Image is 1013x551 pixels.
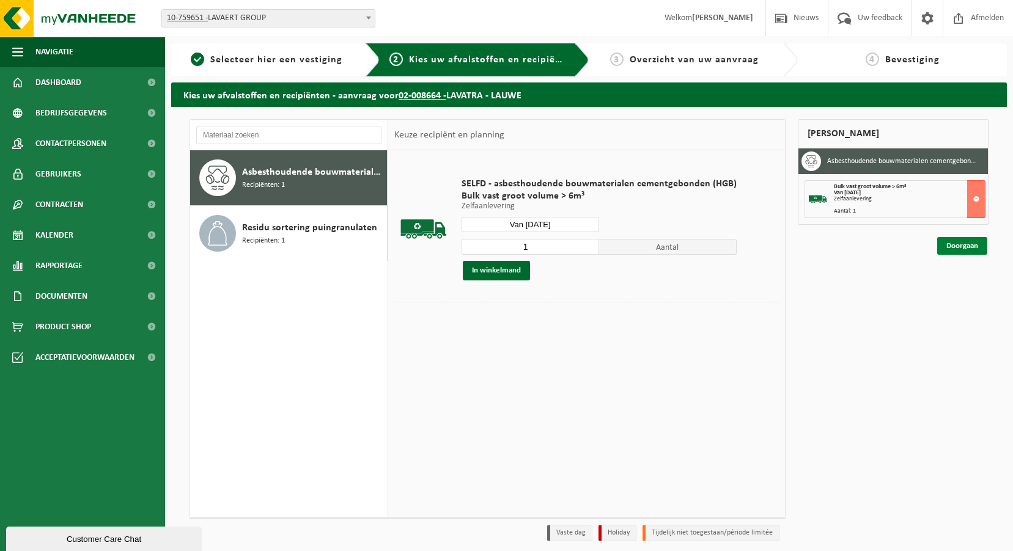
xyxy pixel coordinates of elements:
[866,53,879,66] span: 4
[171,82,1007,106] h2: Kies uw afvalstoffen en recipiënten - aanvraag voor LAVATRA - LAUWE
[177,53,356,67] a: 1Selecteer hier een vestiging
[599,525,636,541] li: Holiday
[798,119,989,148] div: [PERSON_NAME]
[35,220,73,250] span: Kalender
[599,239,737,255] span: Aantal
[630,55,759,65] span: Overzicht van uw aanvraag
[462,202,737,211] p: Zelfaanlevering
[834,189,861,196] strong: Van [DATE]
[190,206,388,261] button: Residu sortering puingranulaten Recipiënten: 1
[885,55,940,65] span: Bevestiging
[35,342,134,373] span: Acceptatievoorwaarden
[161,9,375,27] span: 10-759651 - LAVAERT GROUP
[409,55,577,65] span: Kies uw afvalstoffen en recipiënten
[196,126,381,144] input: Materiaal zoeken
[242,235,285,247] span: Recipiënten: 1
[210,55,342,65] span: Selecteer hier een vestiging
[35,98,107,128] span: Bedrijfsgegevens
[389,53,403,66] span: 2
[827,151,979,171] h3: Asbesthoudende bouwmaterialen cementgebonden (hechtgebonden)
[162,10,375,27] span: 10-759651 - LAVAERT GROUP
[35,281,87,312] span: Documenten
[834,183,906,190] span: Bulk vast groot volume > 6m³
[242,180,285,191] span: Recipiënten: 1
[462,178,737,190] span: SELFD - asbesthoudende bouwmaterialen cementgebonden (HGB)
[834,208,985,214] div: Aantal: 1
[35,67,81,98] span: Dashboard
[35,159,81,189] span: Gebruikers
[547,525,592,541] li: Vaste dag
[834,196,985,202] div: Zelfaanlevering
[463,261,530,280] button: In winkelmand
[35,37,73,67] span: Navigatie
[190,150,388,206] button: Asbesthoudende bouwmaterialen cementgebonden (hechtgebonden) Recipiënten: 1
[6,524,204,551] iframe: chat widget
[692,13,753,23] strong: [PERSON_NAME]
[242,165,384,180] span: Asbesthoudende bouwmaterialen cementgebonden (hechtgebonden)
[35,189,83,220] span: Contracten
[35,250,83,281] span: Rapportage
[462,190,737,202] span: Bulk vast groot volume > 6m³
[35,128,106,159] span: Contactpersonen
[167,13,208,23] tcxspan: Call 10-759651 - via 3CX
[610,53,624,66] span: 3
[35,312,91,342] span: Product Shop
[462,217,599,232] input: Selecteer datum
[388,120,510,150] div: Keuze recipiënt en planning
[937,237,987,255] a: Doorgaan
[399,91,446,101] tcxspan: Call 02-008664 - via 3CX
[643,525,779,541] li: Tijdelijk niet toegestaan/période limitée
[242,221,377,235] span: Residu sortering puingranulaten
[191,53,204,66] span: 1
